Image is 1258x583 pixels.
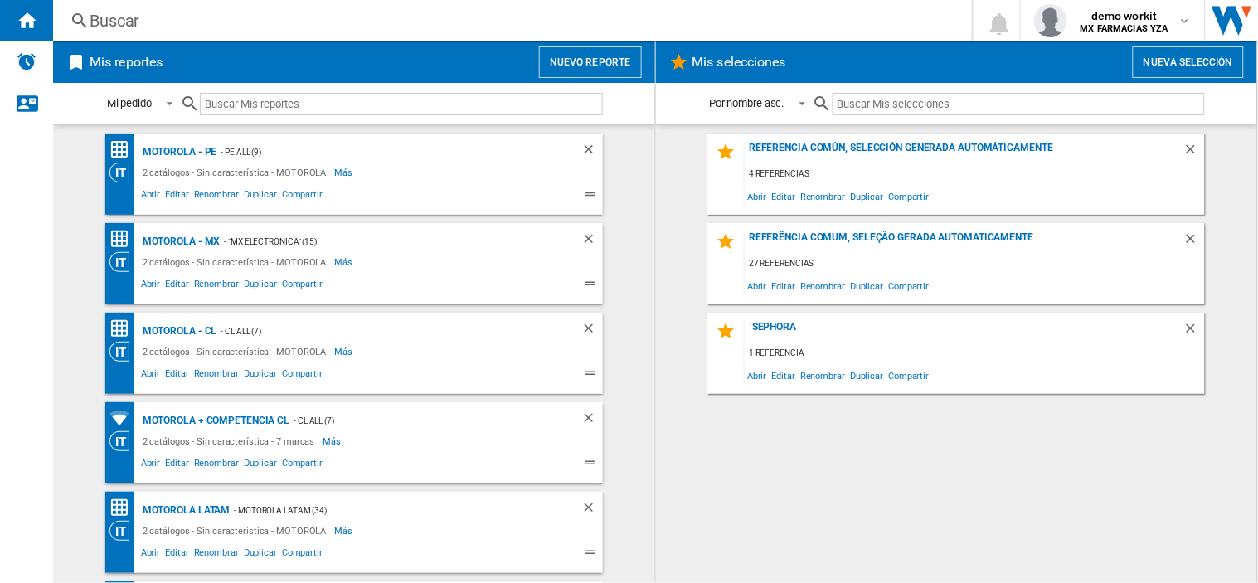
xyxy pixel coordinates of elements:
[334,342,355,362] span: Más
[138,500,231,521] div: MOTOROLA Latam
[848,185,886,207] span: Duplicar
[1034,4,1067,37] img: profile.jpg
[163,276,191,296] span: Editar
[1183,321,1205,343] div: Borrar
[241,276,279,296] span: Duplicar
[745,364,770,386] span: Abrir
[770,364,798,386] span: Editar
[833,93,1205,115] input: Buscar Mis selecciones
[192,366,241,386] span: Renombrar
[138,521,335,541] div: 2 catálogos - Sin característica - MOTOROLA
[745,343,1205,364] div: 1 referencia
[241,366,279,386] span: Duplicar
[279,276,325,296] span: Compartir
[745,231,1183,254] div: Referência comum, seleção gerada automaticamente
[138,163,335,182] div: 2 catálogos - Sin característica - MOTOROLA
[581,321,603,342] div: Borrar
[798,364,848,386] span: Renombrar
[289,411,547,431] div: - CL ALL (7)
[138,187,163,206] span: Abrir
[192,455,241,475] span: Renombrar
[323,431,343,451] span: Más
[138,455,163,475] span: Abrir
[17,51,36,71] img: alerts-logo.svg
[745,164,1205,185] div: 4 referencias
[138,276,163,296] span: Abrir
[334,163,355,182] span: Más
[581,411,603,431] div: Borrar
[138,321,217,342] div: MOTOROLA - CL
[581,231,603,252] div: Borrar
[1183,142,1205,164] div: Borrar
[109,252,138,272] div: Visión Categoría
[86,46,166,78] h2: Mis reportes
[90,9,929,32] div: Buscar
[581,500,603,521] div: Borrar
[109,431,138,451] div: Visión Categoría
[745,321,1183,343] div: ´sephora
[109,498,138,518] div: Matriz de precios
[770,185,798,207] span: Editar
[109,408,138,429] div: Cobertura de marcas
[216,321,547,342] div: - CL ALL (7)
[279,187,325,206] span: Compartir
[138,342,335,362] div: 2 catálogos - Sin característica - MOTOROLA
[334,521,355,541] span: Más
[138,545,163,565] span: Abrir
[216,142,547,163] div: - PE ALL (9)
[109,521,138,541] div: Visión Categoría
[163,366,191,386] span: Editar
[109,318,138,339] div: Matriz de precios
[848,274,886,297] span: Duplicar
[200,93,603,115] input: Buscar Mis reportes
[886,185,931,207] span: Compartir
[689,46,790,78] h2: Mis selecciones
[334,252,355,272] span: Más
[241,187,279,206] span: Duplicar
[241,455,279,475] span: Duplicar
[745,185,770,207] span: Abrir
[109,342,138,362] div: Visión Categoría
[1081,23,1168,34] b: MX FARMACIAS YZA
[745,254,1205,274] div: 27 referencias
[1081,7,1168,24] span: demo workit
[798,185,848,207] span: Renombrar
[109,163,138,182] div: Visión Categoría
[886,364,931,386] span: Compartir
[192,187,241,206] span: Renombrar
[581,142,603,163] div: Borrar
[798,274,848,297] span: Renombrar
[279,545,325,565] span: Compartir
[230,500,547,521] div: - Motorola Latam (34)
[138,431,323,451] div: 2 catálogos - Sin característica - 7 marcas
[163,545,191,565] span: Editar
[138,411,290,431] div: Motorola + competencia CL
[109,139,138,160] div: Matriz de precios
[279,366,325,386] span: Compartir
[163,187,191,206] span: Editar
[138,231,221,252] div: MOTOROLA - MX
[192,545,241,565] span: Renombrar
[1133,46,1244,78] button: Nueva selección
[192,276,241,296] span: Renombrar
[1183,231,1205,254] div: Borrar
[163,455,191,475] span: Editar
[109,229,138,250] div: Matriz de precios
[770,274,798,297] span: Editar
[138,142,217,163] div: MOTOROLA - PE
[241,545,279,565] span: Duplicar
[539,46,642,78] button: Nuevo reporte
[886,274,931,297] span: Compartir
[138,366,163,386] span: Abrir
[220,231,547,252] div: - "MX ELECTRONICA" (15)
[279,455,325,475] span: Compartir
[745,274,770,297] span: Abrir
[745,142,1183,164] div: Referencia común, selección generada automáticamente
[138,252,335,272] div: 2 catálogos - Sin característica - MOTOROLA
[848,364,886,386] span: Duplicar
[709,97,784,109] div: Por nombre asc.
[107,97,152,109] div: Mi pedido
